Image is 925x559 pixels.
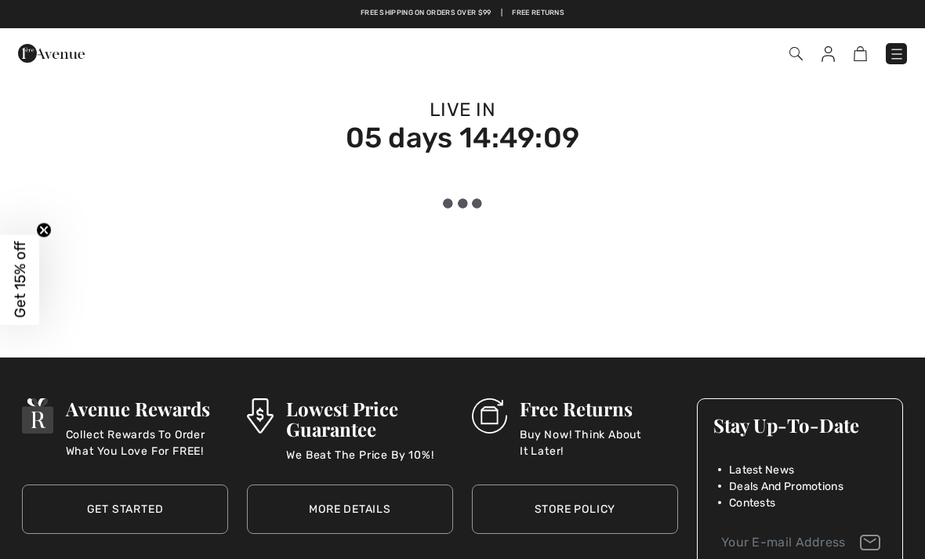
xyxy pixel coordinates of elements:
p: We Beat The Price By 10%! [286,447,453,478]
img: Lowest Price Guarantee [247,398,274,434]
h3: Stay Up-To-Date [713,415,887,435]
span: Latest News [729,462,794,478]
img: My Info [822,46,835,62]
img: Shopping Bag [854,46,867,61]
a: Free shipping on orders over $99 [361,8,492,19]
p: Buy Now! Think About It Later! [520,427,678,458]
h3: Lowest Price Guarantee [286,398,453,439]
span: Get 15% off [11,241,29,318]
div: 05 days 14:49:09 [19,124,906,152]
a: Get Started [22,485,228,534]
a: 1ère Avenue [18,45,85,60]
img: Avenue Rewards [22,398,53,434]
img: Free Returns [472,398,507,434]
h3: Avenue Rewards [66,398,228,419]
a: More Details [247,485,453,534]
a: Store Policy [472,485,678,534]
h3: Free Returns [520,398,678,419]
button: Close teaser [36,222,52,238]
span: Live In [430,99,495,121]
img: Menu [889,46,905,62]
span: | [501,8,502,19]
a: Free Returns [512,8,564,19]
img: Search [789,47,803,60]
span: Contests [729,495,775,511]
img: 1ère Avenue [18,38,85,69]
p: Collect Rewards To Order What You Love For FREE! [66,427,228,458]
span: Deals And Promotions [729,478,843,495]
